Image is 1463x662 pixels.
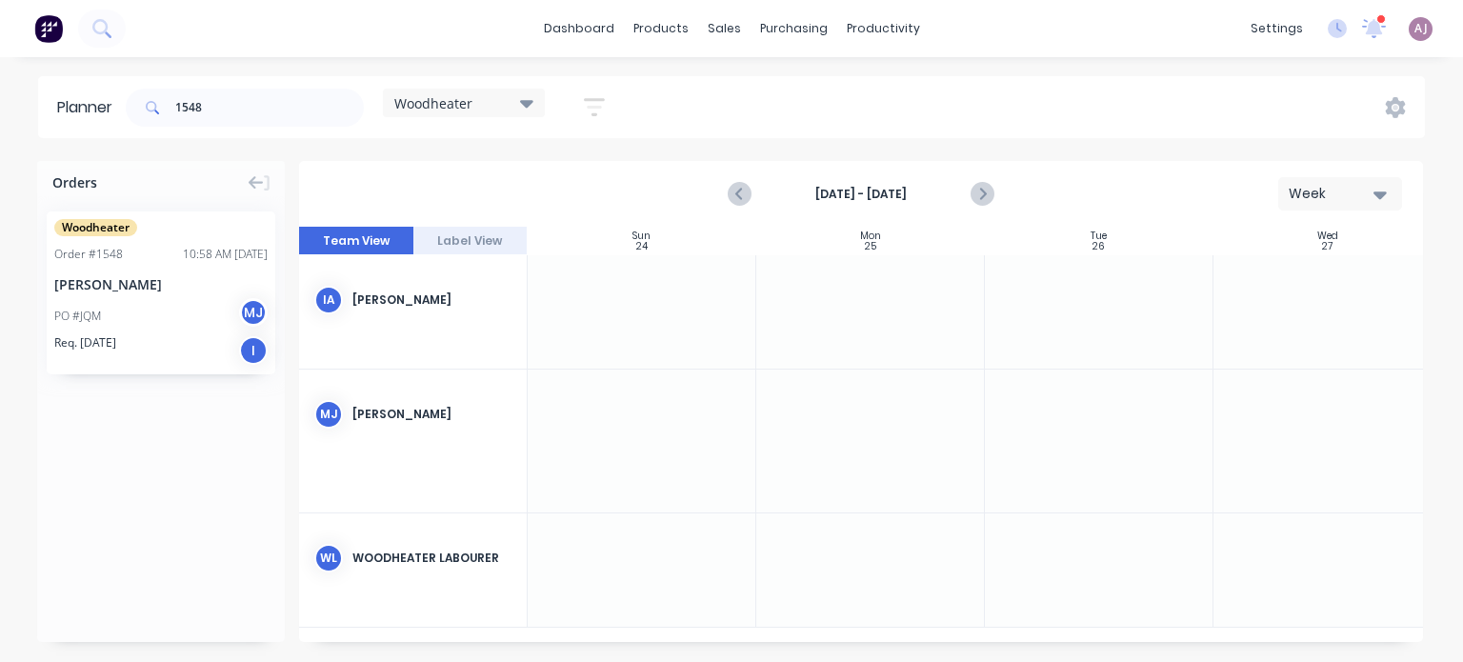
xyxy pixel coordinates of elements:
div: 25 [865,242,876,251]
strong: [DATE] - [DATE] [766,186,956,203]
div: products [624,14,698,43]
div: IA [314,286,343,314]
span: Orders [52,172,97,192]
div: Wed [1317,231,1338,242]
div: Week [1289,184,1376,204]
div: I [239,336,268,365]
img: Factory [34,14,63,43]
div: PO #JQM [54,308,101,325]
button: Label View [413,227,528,255]
span: Woodheater [54,219,137,236]
div: [PERSON_NAME] [54,274,268,294]
div: 24 [636,242,648,251]
button: Team View [299,227,413,255]
div: MJ [239,298,268,327]
div: sales [698,14,751,43]
div: Planner [57,96,122,119]
div: MJ [314,400,343,429]
div: productivity [837,14,930,43]
div: WL [314,544,343,572]
span: Woodheater [394,93,472,113]
span: Req. [DATE] [54,334,116,351]
div: [PERSON_NAME] [352,406,511,423]
div: Tue [1091,231,1107,242]
span: AJ [1414,20,1428,37]
div: 27 [1322,242,1333,251]
a: dashboard [534,14,624,43]
div: Mon [860,231,881,242]
div: Woodheater Labourer [352,550,511,567]
div: purchasing [751,14,837,43]
div: Sun [632,231,651,242]
div: settings [1241,14,1313,43]
div: Order # 1548 [54,246,123,263]
div: 26 [1092,242,1105,251]
button: Week [1278,177,1402,211]
div: [PERSON_NAME] [352,291,511,309]
input: Search for orders... [175,89,364,127]
div: 10:58 AM [DATE] [183,246,268,263]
